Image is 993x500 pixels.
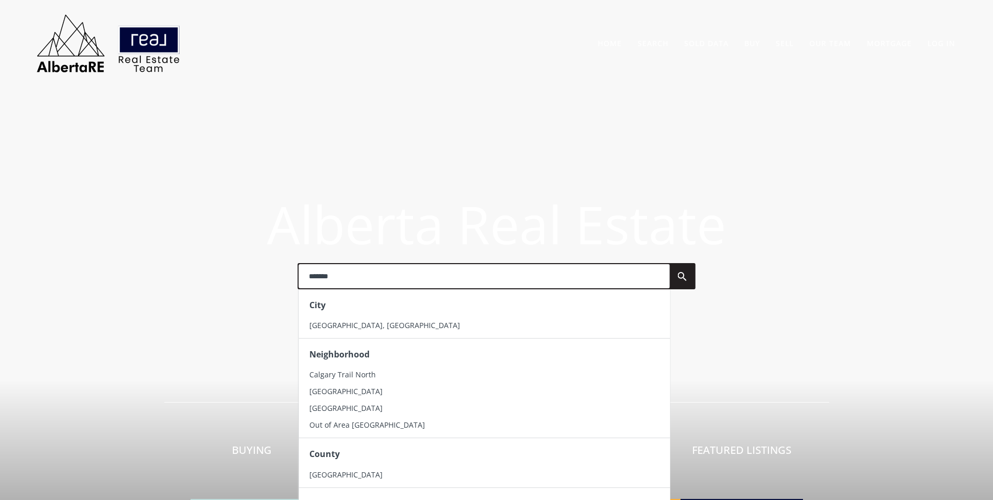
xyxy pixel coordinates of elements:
[309,320,460,330] span: [GEOGRAPHIC_DATA], [GEOGRAPHIC_DATA]
[809,38,851,48] a: Our Team
[684,38,729,48] a: Sold Data
[309,299,325,311] strong: City
[928,38,955,48] a: Log In
[776,38,794,48] a: Sell
[309,349,369,360] strong: Neighborhood
[680,406,803,500] a: Featured Listings
[744,38,760,48] a: Buy
[309,420,425,430] span: Out of Area [GEOGRAPHIC_DATA]
[309,448,339,460] strong: County
[309,470,382,480] span: [GEOGRAPHIC_DATA]
[309,403,382,413] span: [GEOGRAPHIC_DATA]
[867,38,912,48] a: Mortgage
[309,386,382,396] span: [GEOGRAPHIC_DATA]
[309,369,375,379] span: Calgary Trail North
[692,443,791,457] span: Featured Listings
[598,38,622,48] a: Home
[30,10,187,76] img: AlbertaRE Real Estate Team | Real Broker
[638,38,668,48] a: Search
[232,443,272,457] span: Buying
[191,406,313,500] a: Buying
